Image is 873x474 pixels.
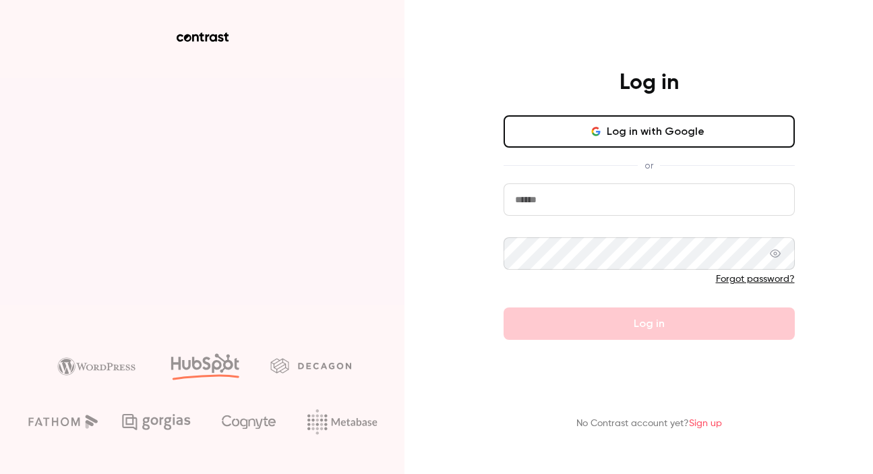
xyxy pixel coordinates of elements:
button: Log in with Google [504,115,795,148]
span: or [638,158,660,173]
h4: Log in [620,69,679,96]
p: No Contrast account yet? [576,417,722,431]
img: decagon [270,358,351,373]
a: Sign up [689,419,722,428]
a: Forgot password? [716,274,795,284]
